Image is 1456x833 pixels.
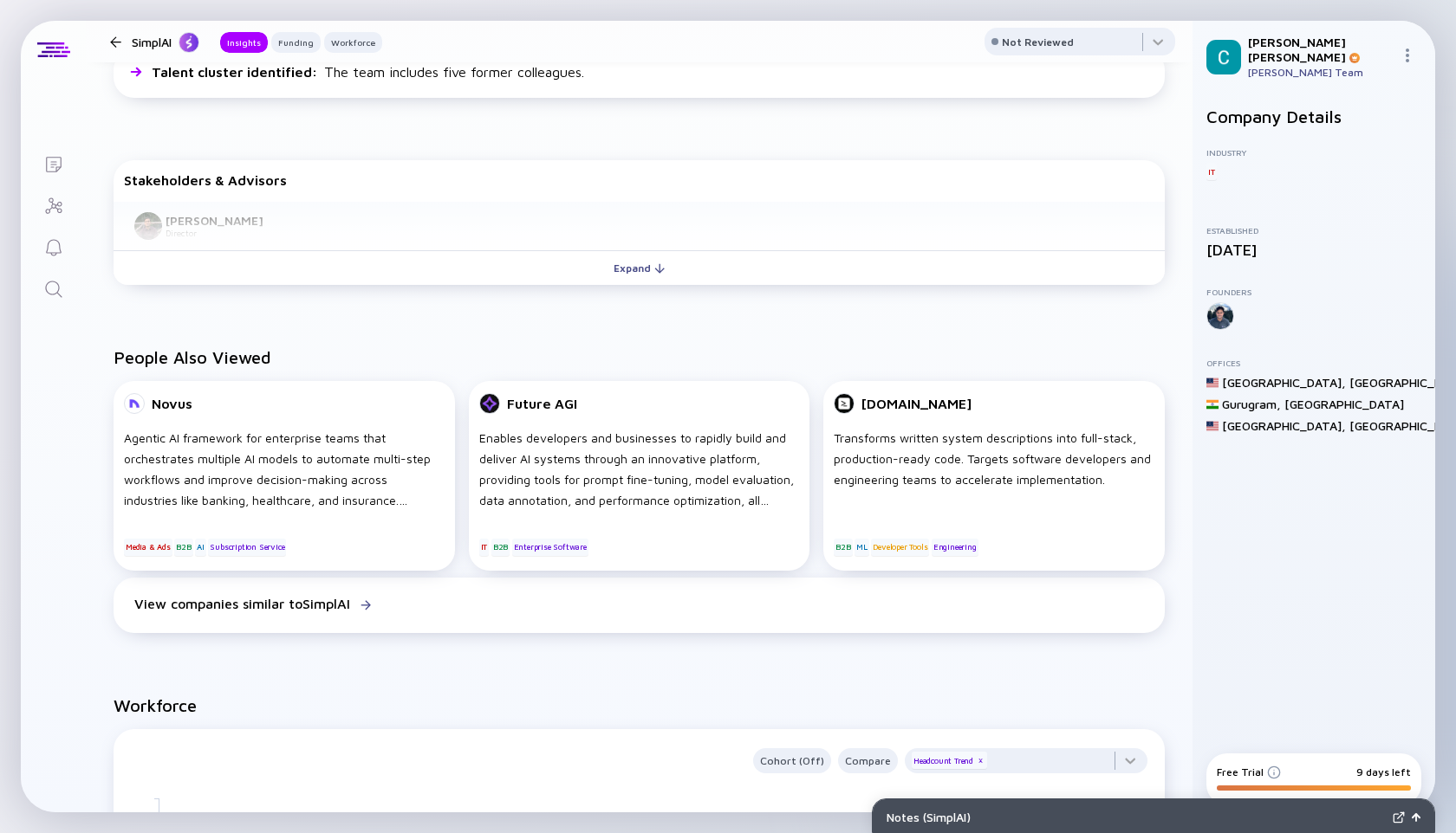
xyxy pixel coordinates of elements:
div: Headcount Trend [912,752,987,769]
div: Stakeholders & Advisors [124,172,1154,188]
div: IT [1206,163,1217,180]
div: Founders [1206,287,1421,297]
div: [GEOGRAPHIC_DATA] [1284,397,1404,411]
a: NovusAgentic AI framework for enterprise teams that orchestrates multiple AI models to automate m... [114,381,455,578]
button: Expand [114,250,1165,285]
img: India Flag [1206,398,1219,410]
div: View companies similar to SimplAI [134,596,350,611]
button: Funding [271,32,321,53]
div: SimplAI [132,31,199,53]
h2: People Also Viewed [114,347,1165,367]
img: United States Flag [1206,377,1219,389]
a: Lists [21,142,86,184]
div: [PERSON_NAME] [PERSON_NAME] [1248,35,1394,64]
div: AI [195,539,206,556]
div: 9 days left [1356,765,1411,778]
div: IT [479,539,490,556]
div: The team includes five former colleagues. [152,64,584,80]
a: Search [21,267,86,308]
div: Funding [271,34,321,51]
div: Future AGI [507,396,577,411]
div: Offices [1206,358,1421,368]
div: Gurugram , [1222,397,1281,411]
img: United States Flag [1206,420,1219,432]
img: Open Notes [1412,813,1420,822]
span: Talent cluster identified : [152,64,321,80]
div: Enables developers and businesses to rapidly build and deliver AI systems through an innovative p... [479,428,800,511]
div: [GEOGRAPHIC_DATA] , [1222,375,1346,390]
div: Established [1206,225,1421,236]
div: [PERSON_NAME] Team [1248,66,1394,79]
a: Investor Map [21,184,86,225]
button: Workforce [324,32,382,53]
button: Compare [838,748,898,773]
div: Engineering [932,539,978,556]
div: [GEOGRAPHIC_DATA] , [1222,418,1346,433]
div: Insights [220,34,268,51]
button: Cohort (Off) [753,748,831,773]
div: Subscription Service [208,539,286,556]
a: [DOMAIN_NAME]Transforms written system descriptions into full-stack, production-ready code. Targe... [823,381,1165,578]
div: Novus [152,396,192,411]
h2: Company Details [1206,107,1421,126]
div: ML [855,539,869,556]
img: Menu [1401,48,1414,62]
button: Insights [220,32,268,53]
div: Free Trial [1217,765,1281,778]
div: x [975,756,985,766]
div: Media & Ads [124,539,172,556]
div: Expand [603,255,675,281]
div: B2B [491,539,510,556]
div: Notes ( SimplAI ) [887,810,1386,824]
h2: Workforce [114,695,1165,715]
div: Transforms written system descriptions into full-stack, production-ready code. Targets software d... [834,428,1154,511]
a: Reminders [21,225,86,267]
div: Agentic AI framework for enterprise teams that orchestrates multiple AI models to automate multi-... [124,428,445,511]
img: Expand Notes [1393,811,1405,823]
div: Developer Tools [871,539,929,556]
div: B2B [174,539,192,556]
div: B2B [834,539,852,556]
a: Future AGIEnables developers and businesses to rapidly build and deliver AI systems through an in... [469,381,810,578]
div: Workforce [324,34,382,51]
img: Chirag Profile Picture [1206,40,1241,74]
div: [DOMAIN_NAME] [861,396,972,411]
div: Not Reviewed [1002,36,1074,48]
div: [DATE] [1206,241,1421,259]
div: Compare [838,751,898,771]
div: Cohort (Off) [753,751,831,771]
div: Enterprise Software [512,539,588,556]
div: Industry [1206,147,1421,158]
